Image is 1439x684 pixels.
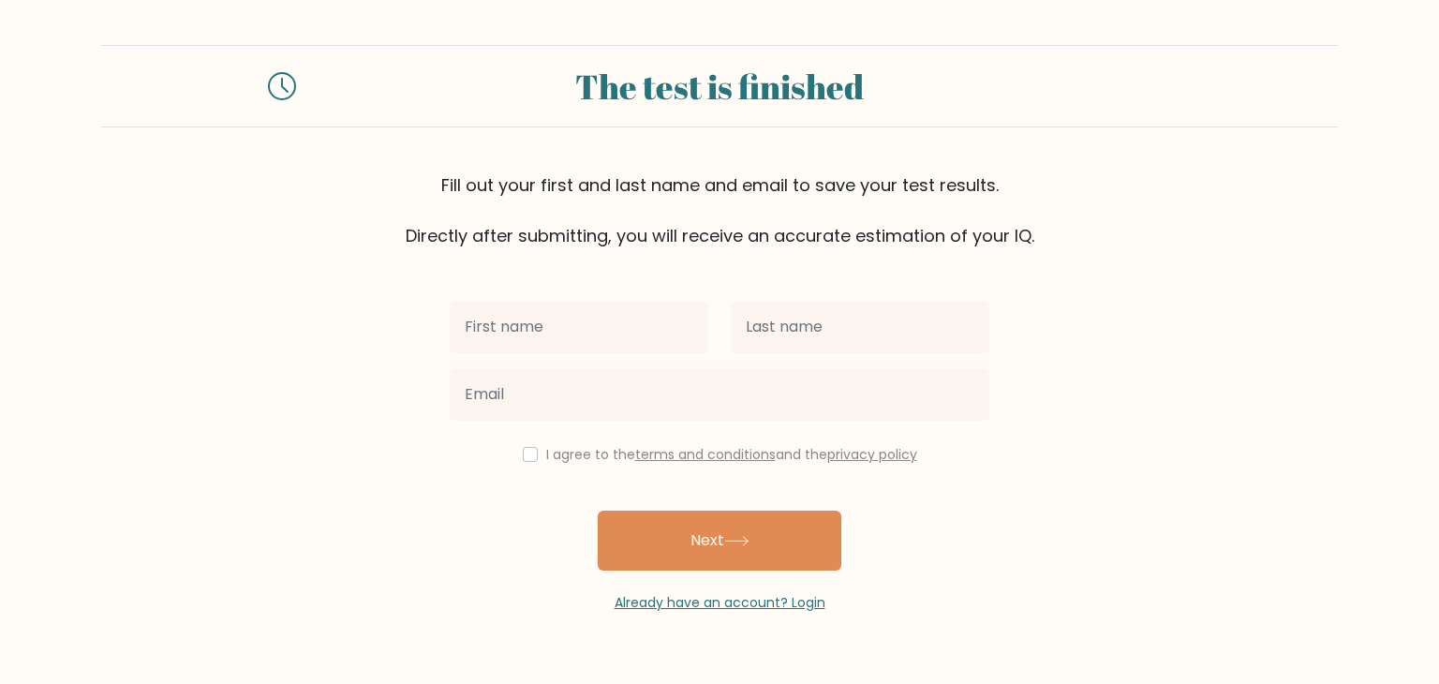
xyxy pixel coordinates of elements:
[598,511,841,571] button: Next
[450,301,708,353] input: First name
[101,172,1338,248] div: Fill out your first and last name and email to save your test results. Directly after submitting,...
[319,61,1120,112] div: The test is finished
[546,445,917,464] label: I agree to the and the
[450,368,989,421] input: Email
[635,445,776,464] a: terms and conditions
[731,301,989,353] input: Last name
[827,445,917,464] a: privacy policy
[615,593,825,612] a: Already have an account? Login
